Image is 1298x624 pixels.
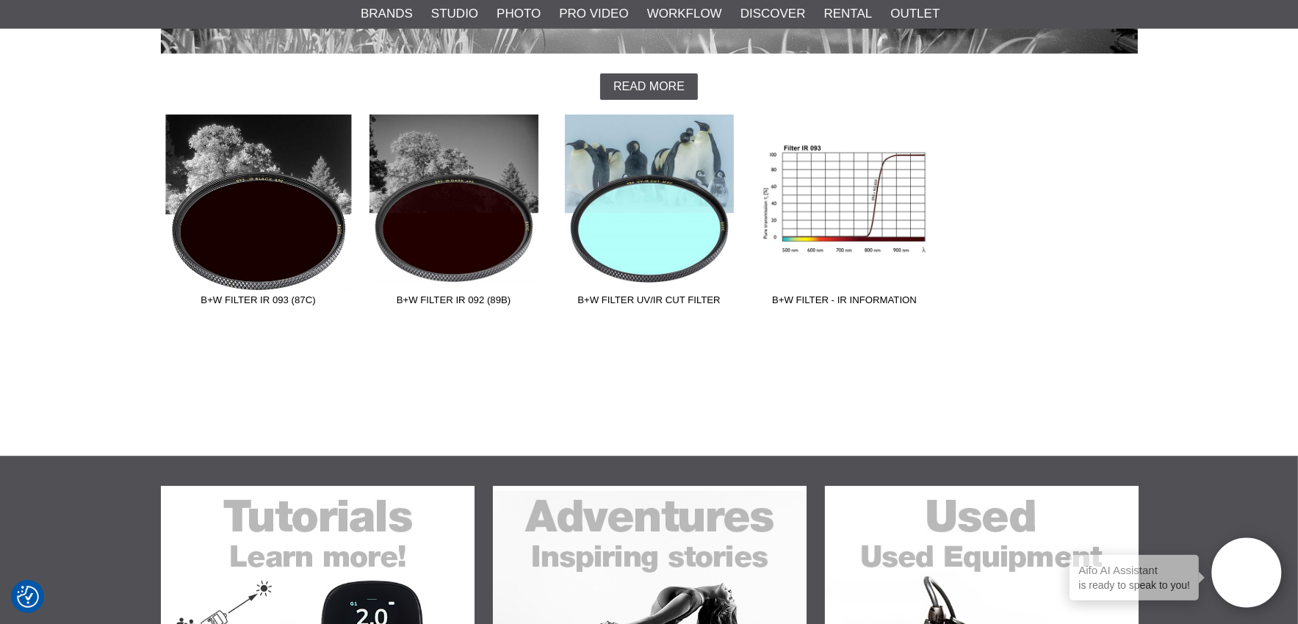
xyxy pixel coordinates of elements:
a: Rental [824,4,873,23]
a: Workflow [647,4,722,23]
a: B+W Filter IR 093 (87C) [161,115,356,313]
span: B+W Filter UV/IR Cut Filter [552,293,747,313]
a: Outlet [890,4,940,23]
a: B+W Filter - IR information [747,115,942,313]
h4: Aifo AI Assistant [1078,562,1190,578]
img: Revisit consent button [17,586,39,608]
span: Read more [613,80,685,93]
a: Photo [497,4,541,23]
a: Studio [431,4,478,23]
span: B+W Filter IR 093 (87C) [161,293,356,313]
span: B+W Filter IR 092 (89B) [356,293,552,313]
a: B+W Filter IR 092 (89B) [356,115,552,313]
a: Pro Video [559,4,628,23]
a: Brands [361,4,413,23]
a: B+W Filter UV/IR Cut Filter [552,115,747,313]
span: B+W Filter - IR information [747,293,942,313]
div: is ready to speak to you! [1070,555,1199,601]
button: Consent Preferences [17,584,39,610]
a: Discover [740,4,806,23]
